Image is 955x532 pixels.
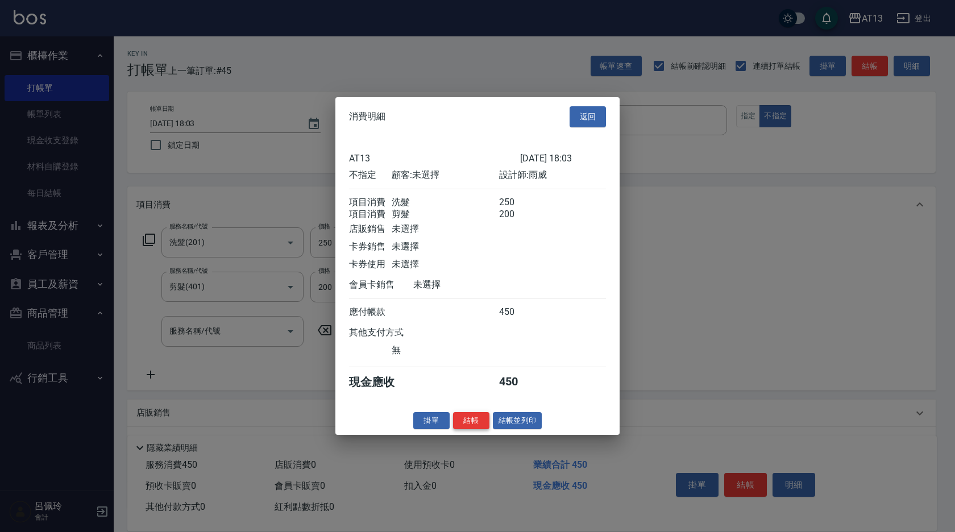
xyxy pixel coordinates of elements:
[349,169,392,181] div: 不指定
[499,306,542,318] div: 450
[499,208,542,220] div: 200
[349,208,392,220] div: 項目消費
[349,326,435,338] div: 其他支付方式
[349,223,392,235] div: 店販銷售
[349,374,413,389] div: 現金應收
[349,240,392,252] div: 卡券銷售
[392,223,499,235] div: 未選擇
[392,344,499,356] div: 無
[349,279,413,290] div: 會員卡銷售
[453,412,489,429] button: 結帳
[413,412,450,429] button: 掛單
[392,258,499,270] div: 未選擇
[413,279,520,290] div: 未選擇
[349,306,392,318] div: 應付帳款
[570,106,606,127] button: 返回
[392,169,499,181] div: 顧客: 未選擇
[392,240,499,252] div: 未選擇
[349,111,385,122] span: 消費明細
[520,152,606,163] div: [DATE] 18:03
[493,412,542,429] button: 結帳並列印
[392,196,499,208] div: 洗髮
[349,152,520,163] div: AT13
[349,196,392,208] div: 項目消費
[499,196,542,208] div: 250
[349,258,392,270] div: 卡券使用
[499,374,542,389] div: 450
[392,208,499,220] div: 剪髮
[499,169,606,181] div: 設計師: 雨威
